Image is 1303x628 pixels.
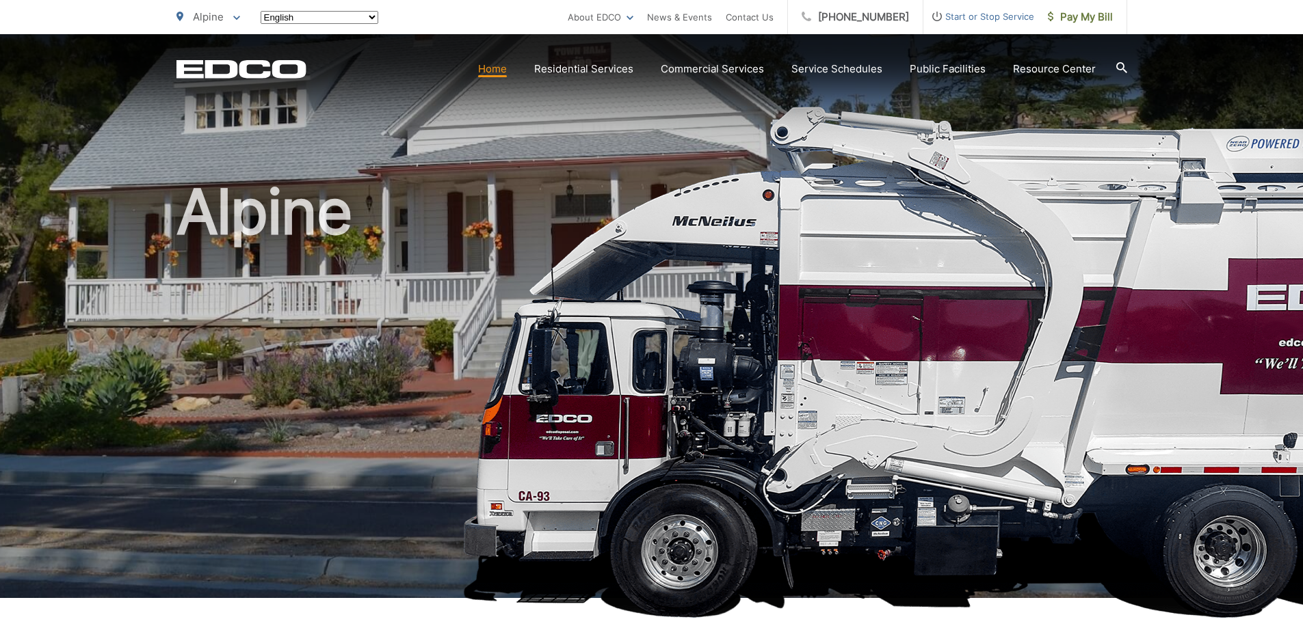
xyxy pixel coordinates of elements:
h1: Alpine [176,178,1127,610]
a: About EDCO [568,9,633,25]
a: Resource Center [1013,61,1096,77]
a: Public Facilities [910,61,986,77]
a: Home [478,61,507,77]
a: Residential Services [534,61,633,77]
span: Pay My Bill [1048,9,1113,25]
a: Service Schedules [791,61,882,77]
a: EDCD logo. Return to the homepage. [176,59,306,79]
a: News & Events [647,9,712,25]
a: Commercial Services [661,61,764,77]
span: Alpine [193,10,224,23]
a: Contact Us [726,9,774,25]
select: Select a language [261,11,378,24]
